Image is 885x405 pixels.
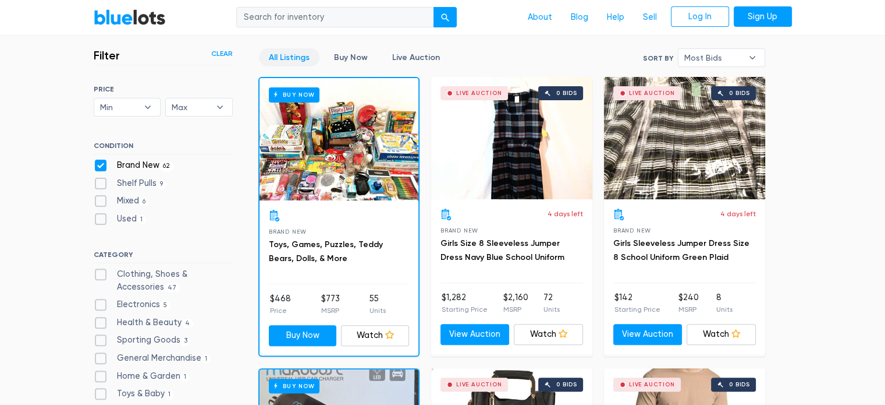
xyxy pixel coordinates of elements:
label: Sort By [643,53,673,64]
label: Sporting Goods [94,334,191,347]
p: Units [716,304,733,315]
label: General Merchandise [94,352,211,365]
div: 0 bids [729,90,750,96]
p: MSRP [678,304,698,315]
p: Units [369,305,386,316]
a: Sign Up [734,6,792,27]
a: Sell [634,6,666,29]
div: Live Auction [629,382,675,388]
div: Live Auction [456,382,502,388]
p: MSRP [503,304,528,315]
label: Used [94,213,147,226]
a: About [518,6,561,29]
a: Buy Now [324,48,378,66]
li: 8 [716,291,733,315]
a: Buy Now [260,78,418,200]
label: Mixed [94,195,150,207]
span: 1 [137,215,147,224]
label: Health & Beauty [94,316,194,329]
a: Buy Now [269,325,337,346]
a: All Listings [259,48,319,66]
span: 5 [160,301,171,310]
span: 1 [180,372,190,382]
a: Live Auction 0 bids [604,77,765,199]
div: 0 bids [556,382,577,388]
a: Watch [514,324,583,345]
span: Brand New [440,227,478,234]
li: $468 [270,293,291,316]
a: Clear [211,48,233,59]
a: Live Auction [382,48,450,66]
li: $773 [321,293,339,316]
h6: Buy Now [269,87,319,102]
a: View Auction [613,324,683,345]
a: Watch [341,325,409,346]
h6: CONDITION [94,142,233,154]
label: Electronics [94,298,171,311]
span: Most Bids [684,49,742,66]
div: Live Auction [456,90,502,96]
p: Starting Price [614,304,660,315]
p: Starting Price [442,304,488,315]
a: Log In [671,6,729,27]
b: ▾ [208,98,232,116]
label: Clothing, Shoes & Accessories [94,268,233,293]
a: Blog [561,6,598,29]
a: Girls Size 8 Sleeveless Jumper Dress Navy Blue School Uniform [440,238,564,262]
a: Toys, Games, Puzzles, Teddy Bears, Dolls, & More [269,240,383,263]
b: ▾ [740,49,765,66]
span: 6 [139,198,150,207]
h6: PRICE [94,85,233,93]
span: 9 [157,179,167,189]
span: 62 [159,161,174,171]
p: Price [270,305,291,316]
span: 3 [180,337,191,346]
li: 55 [369,293,386,316]
p: Units [543,304,560,315]
span: 47 [164,283,180,293]
a: View Auction [440,324,510,345]
label: Toys & Baby [94,388,175,400]
span: Brand New [613,227,651,234]
a: Help [598,6,634,29]
a: Watch [687,324,756,345]
h6: CATEGORY [94,251,233,263]
h6: Buy Now [269,379,319,393]
label: Brand New [94,159,174,172]
b: ▾ [136,98,160,116]
a: Girls Sleeveless Jumper Dress Size 8 School Uniform Green Plaid [613,238,749,262]
li: $240 [678,291,698,315]
span: 4 [182,319,194,328]
p: 4 days left [548,209,583,219]
span: 1 [165,390,175,400]
label: Shelf Pulls [94,177,167,190]
a: Live Auction 0 bids [431,77,592,199]
span: Min [100,98,138,116]
span: 1 [201,354,211,364]
input: Search for inventory [236,7,434,28]
label: Home & Garden [94,370,190,383]
div: Live Auction [629,90,675,96]
p: 4 days left [720,209,756,219]
span: Brand New [269,228,307,235]
a: BlueLots [94,9,166,26]
div: 0 bids [556,90,577,96]
span: Max [172,98,210,116]
li: 72 [543,291,560,315]
div: 0 bids [729,382,750,388]
li: $142 [614,291,660,315]
p: MSRP [321,305,339,316]
li: $1,282 [442,291,488,315]
h3: Filter [94,48,120,62]
li: $2,160 [503,291,528,315]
